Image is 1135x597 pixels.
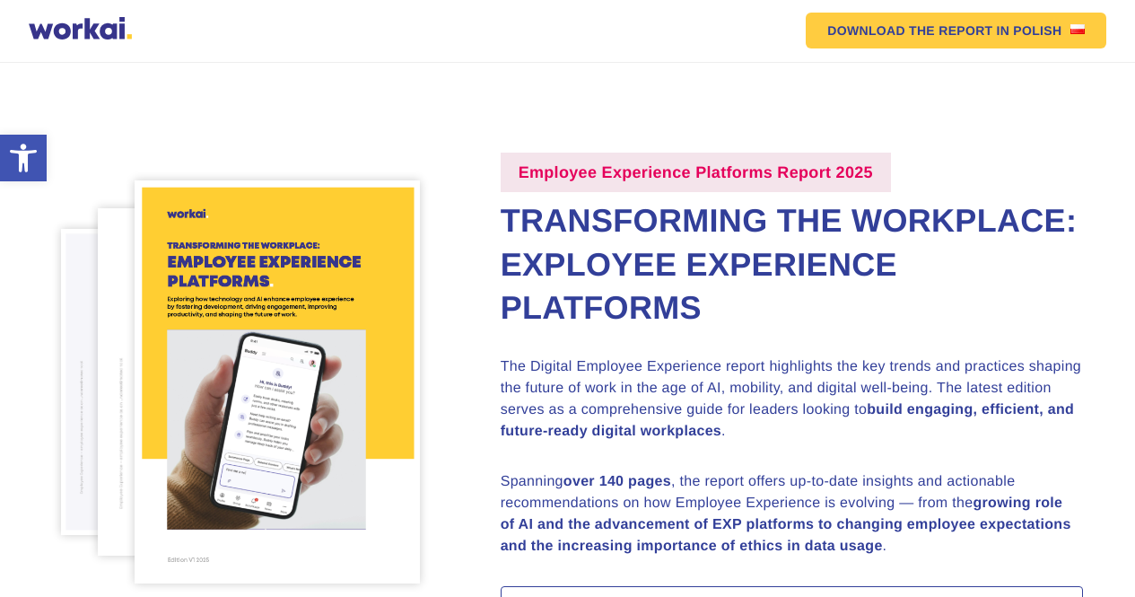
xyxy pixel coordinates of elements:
[98,208,343,555] img: DEX-2024-str-8.png
[1070,24,1085,34] img: Polish flag
[61,229,277,535] img: DEX-2024-str-30.png
[501,496,1071,554] strong: growing role of AI and the advancement of EXP platforms to changing employee expectations and the...
[563,474,671,489] strong: over 140 pages
[806,13,1106,48] a: DOWNLOAD THE REPORTIN POLISHPolish flag
[501,471,1083,557] p: Spanning , the report offers up-to-date insights and actionable recommendations on how Employee E...
[501,402,1075,439] strong: build engaging, efficient, and future-ready digital workplaces
[827,24,992,37] em: DOWNLOAD THE REPORT
[501,199,1083,330] h2: Transforming the Workplace: Exployee Experience Platforms
[501,356,1083,443] p: The Digital Employee Experience report highlights the key trends and practices shaping the future...
[135,180,420,584] img: DEX-2024-v2.2.png
[501,153,891,192] label: Employee Experience Platforms Report 2025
